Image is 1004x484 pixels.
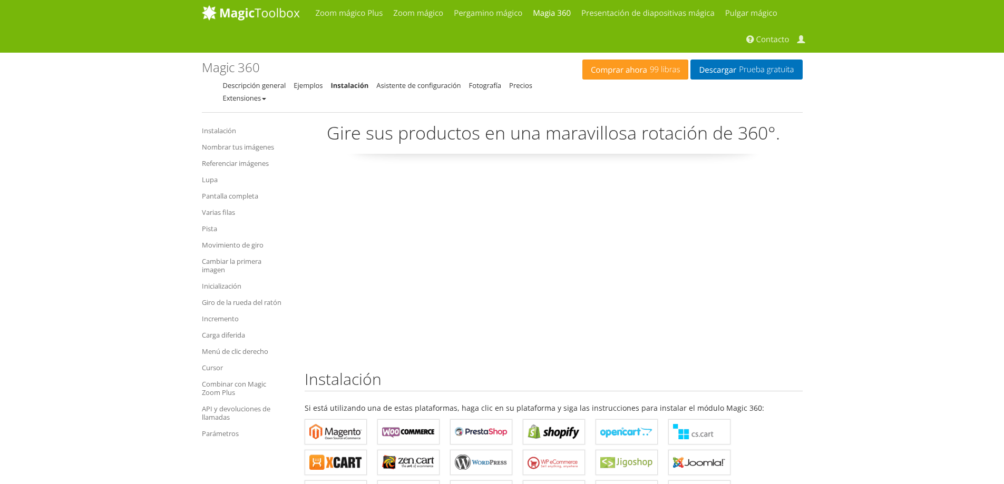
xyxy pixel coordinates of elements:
[202,224,217,233] font: Pista
[327,121,780,145] font: Gire sus productos en una maravillosa rotación de 360°.
[202,429,239,438] font: Parámetros
[202,141,289,153] a: Nombrar tus imágenes
[202,404,270,422] font: API y devoluciones de llamadas
[305,450,367,475] a: Consigue el módulo Magic 360 para X-Cart: rápido y fácil
[223,93,261,103] font: Extensiones
[202,402,289,423] a: API y devoluciones de llamadas
[202,206,289,219] a: Varias filas
[305,419,367,445] a: Obtenga la extensión Magic 360 para Magento: rápida y fácil
[316,8,383,18] font: Zoom mágico Plus
[202,256,261,274] font: Cambiar la primera imagen
[305,368,382,390] font: Instalación
[202,222,289,235] a: Pista
[450,419,512,445] a: Consigue el módulo Magic 360 para PrestaShop: rápido y fácil
[202,378,289,399] a: Combinar con Magic Zoom Plus
[377,419,440,445] a: Obtenga el complemento Magic 360 para WooCommerce: rápido y fácil
[725,8,777,18] font: Pulgar mágico
[744,26,795,53] a: Contacto
[202,314,239,323] font: Incremento
[202,157,289,170] a: Referenciar imágenes
[202,208,235,217] font: Varias filas
[202,379,266,397] font: Combinar con Magic Zoom Plus
[756,34,789,45] font: Contacto
[581,8,715,18] font: Presentación de diapositivas mágica
[377,450,440,475] a: Obtenga el complemento Magic 360 para Zen Cart: rápido y fácil
[739,64,794,75] font: Prueba gratuita
[202,191,258,201] font: Pantalla completa
[202,312,289,325] a: Incremento
[202,58,260,76] font: Magic 360
[202,280,289,292] a: Inicialización
[223,81,286,90] a: Descripción general
[202,296,289,309] a: Giro de la rueda del ratón
[202,255,289,276] a: Cambiar la primera imagen
[202,175,218,184] font: Lupa
[202,239,289,251] a: Movimiento de giro
[202,126,236,135] font: Instalación
[509,81,532,90] a: Precios
[596,450,658,475] a: Obtenga el complemento Magic 360 para Jigoshop: rápido y fácil
[699,65,736,75] font: Descargar
[202,330,245,340] font: Carga diferida
[202,240,264,250] font: Movimiento de giro
[582,60,689,80] a: Comprar ahora99 libras
[668,450,730,475] a: Obtenga el componente Magic 360 para Joomla: rápido y fácil
[294,81,323,90] a: Ejemplos
[202,361,289,374] a: Cursor
[202,298,281,307] font: Giro de la rueda del ratón
[454,8,522,18] font: Pergamino mágico
[591,65,647,75] font: Comprar ahora
[202,173,289,186] a: Lupa
[596,419,658,445] a: Obtenga el módulo Magic 360 para OpenCart: rápido y fácil
[668,419,730,445] a: Obtenga el complemento Magic 360 para CS-Cart: rápido y fácil
[533,8,571,18] font: Magia 360
[223,93,267,103] a: Extensiones
[523,419,585,445] a: Obtén la aplicación Magic 360 para Shopify: rápida y fácil
[690,60,802,80] a: DescargarPrueba gratuita
[393,8,443,18] font: Zoom mágico
[202,5,300,21] img: MagicToolbox.com - Herramientas de imagen para tu sitio web
[202,345,289,358] a: Menú de clic derecho
[202,142,274,152] font: Nombrar tus imágenes
[650,64,680,75] font: 99 libras
[202,363,223,372] font: Cursor
[450,450,512,475] a: Obtenga el complemento Magic 360 para WordPress: rápido y fácil
[202,190,289,202] a: Pantalla completa
[202,124,289,137] a: Instalación
[330,81,368,90] a: Instalación
[376,81,461,90] a: Asistente de configuración
[202,427,289,440] a: Parámetros
[305,403,764,413] font: Si está utilizando una de estas plataformas, haga clic en su plataforma y siga las instrucciones ...
[469,81,501,90] a: Fotografía
[523,450,585,475] a: Obtenga el complemento Magic 360 para WP e-Commerce: rápido y fácil
[202,329,289,341] a: Carga diferida
[202,347,268,356] font: Menú de clic derecho
[202,281,241,291] font: Inicialización
[202,159,269,168] font: Referenciar imágenes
